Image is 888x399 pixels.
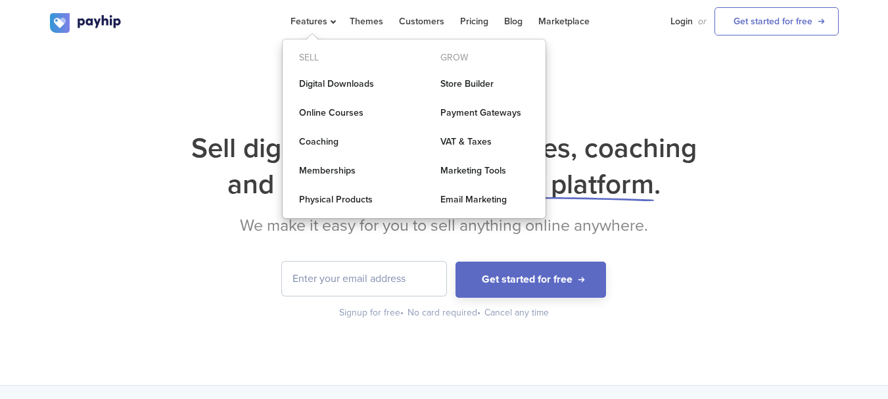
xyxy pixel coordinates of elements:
[282,262,446,296] input: Enter your email address
[424,47,546,68] div: Grow
[339,306,405,319] div: Signup for free
[424,129,546,155] a: VAT & Taxes
[283,187,404,213] a: Physical Products
[477,307,480,318] span: •
[424,158,546,184] a: Marketing Tools
[50,130,839,202] h1: Sell digital downloads, courses, coaching and more from
[408,306,482,319] div: No card required
[400,307,404,318] span: •
[283,100,404,126] a: Online Courses
[291,16,334,27] span: Features
[283,71,404,97] a: Digital Downloads
[283,158,404,184] a: Memberships
[50,216,839,235] h2: We make it easy for you to sell anything online anywhere.
[424,100,546,126] a: Payment Gateways
[714,7,839,35] a: Get started for free
[424,187,546,213] a: Email Marketing
[283,129,404,155] a: Coaching
[654,168,661,201] span: .
[456,262,606,298] button: Get started for free
[424,71,546,97] a: Store Builder
[484,306,549,319] div: Cancel any time
[50,13,122,33] img: logo.svg
[283,47,404,68] div: Sell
